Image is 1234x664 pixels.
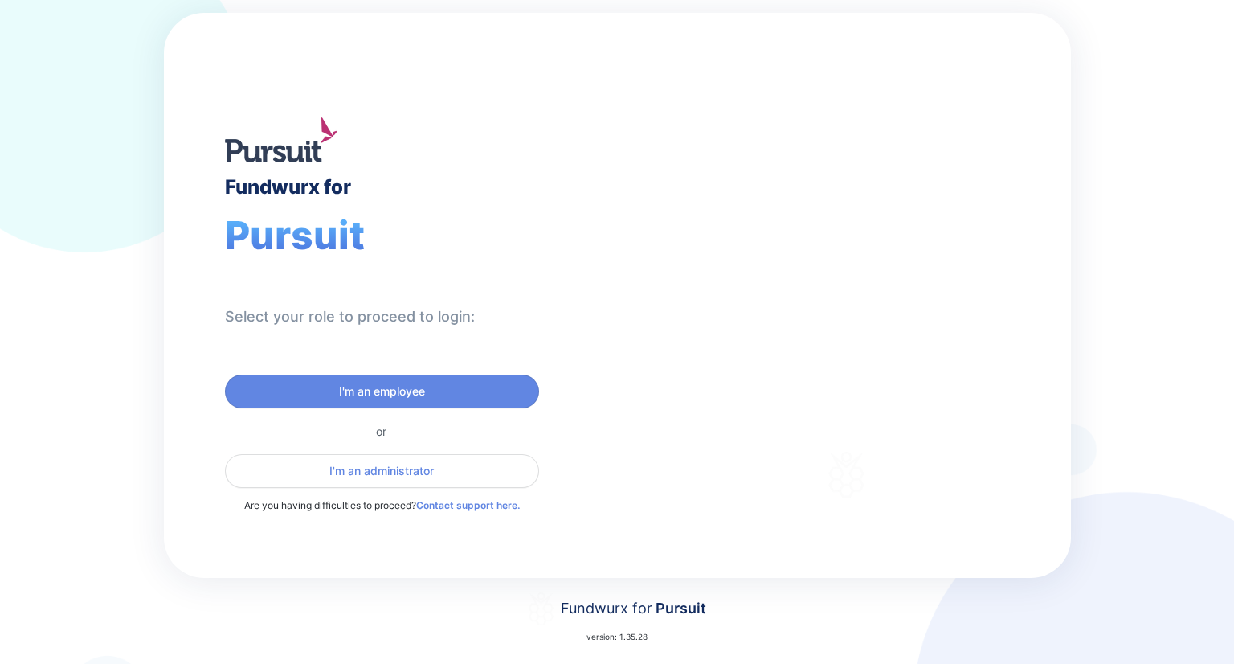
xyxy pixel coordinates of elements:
span: I'm an administrator [329,463,434,479]
p: Are you having difficulties to proceed? [225,498,539,514]
span: I'm an employee [339,383,425,400]
div: Welcome to [709,226,835,241]
span: Pursuit [225,211,365,259]
div: Fundwurx [709,248,893,286]
div: or [225,424,539,438]
p: version: 1.35.28 [586,630,648,643]
div: Fundwurx for [225,175,351,199]
div: Fundwurx for [561,597,706,620]
button: I'm an employee [225,375,539,408]
span: Pursuit [652,600,706,617]
a: Contact support here. [416,499,520,511]
button: I'm an administrator [225,454,539,488]
img: logo.jpg [225,117,337,162]
div: Select your role to proceed to login: [225,307,475,326]
div: Thank you for choosing Fundwurx as your partner in driving positive social impact! [709,319,984,364]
